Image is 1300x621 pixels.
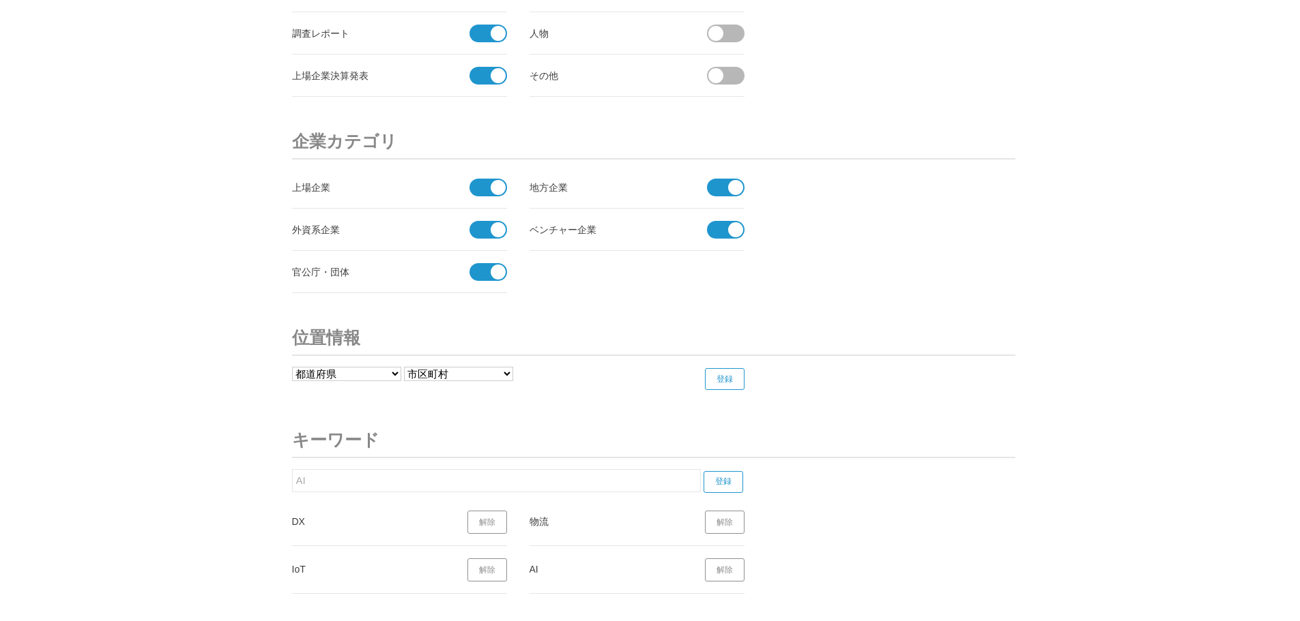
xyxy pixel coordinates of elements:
[292,320,1015,356] h3: 位置情報
[530,179,683,196] div: 地方企業
[292,469,701,492] input: キーワードを入力
[292,221,446,238] div: 外資系企業
[292,124,1015,160] h3: 企業カテゴリ
[292,25,446,42] div: 調査レポート
[292,263,446,280] div: 官公庁・団体
[292,560,446,577] div: IoT
[292,423,1015,458] h3: キーワード
[530,25,683,42] div: 人物
[530,513,683,530] div: 物流
[705,368,745,390] input: 登録
[705,511,745,534] a: 解除
[292,67,446,84] div: 上場企業決算発表
[467,511,507,534] a: 解除
[705,558,745,581] a: 解除
[530,221,683,238] div: ベンチャー企業
[530,67,683,84] div: その他
[704,471,743,493] input: 登録
[292,513,446,530] div: DX
[530,560,683,577] div: AI
[467,558,507,581] a: 解除
[292,179,446,196] div: 上場企業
